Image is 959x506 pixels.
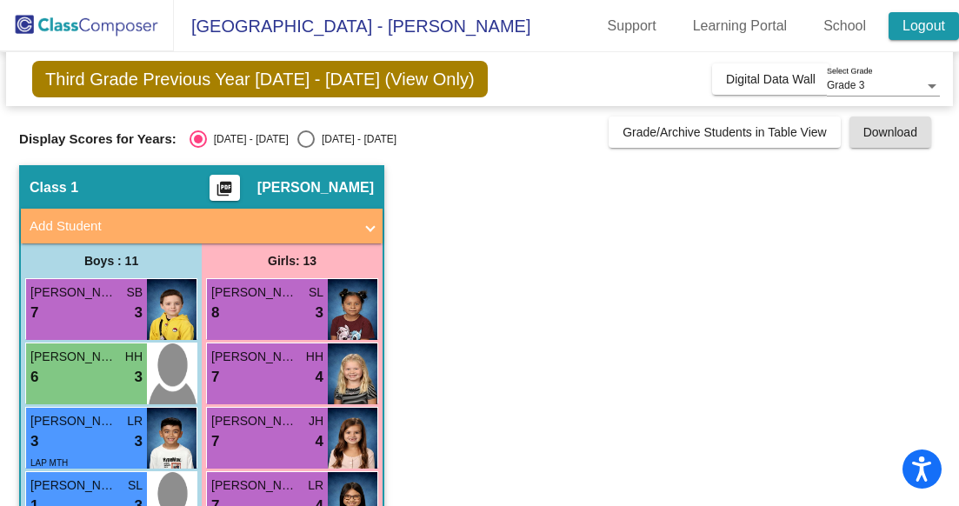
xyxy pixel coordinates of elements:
[309,283,323,302] span: SL
[211,430,219,453] span: 7
[726,72,816,86] span: Digital Data Wall
[125,348,143,366] span: HH
[214,180,235,204] mat-icon: picture_as_pdf
[211,348,298,366] span: [PERSON_NAME]
[257,179,374,196] span: [PERSON_NAME]
[827,79,864,91] span: Grade 3
[135,366,143,389] span: 3
[809,12,880,40] a: School
[211,283,298,302] span: [PERSON_NAME]
[211,412,298,430] span: [PERSON_NAME]
[21,243,202,278] div: Boys : 11
[316,302,323,324] span: 3
[30,476,117,495] span: [PERSON_NAME]
[712,63,829,95] button: Digital Data Wall
[306,348,323,366] span: HH
[30,348,117,366] span: [PERSON_NAME]
[19,131,176,147] span: Display Scores for Years:
[30,412,117,430] span: [PERSON_NAME]
[202,243,383,278] div: Girls: 13
[211,302,219,324] span: 8
[190,130,396,148] mat-radio-group: Select an option
[315,131,396,147] div: [DATE] - [DATE]
[594,12,670,40] a: Support
[128,476,143,495] span: SL
[679,12,802,40] a: Learning Portal
[211,366,219,389] span: 7
[316,430,323,453] span: 4
[126,283,143,302] span: SB
[207,131,289,147] div: [DATE] - [DATE]
[30,283,117,302] span: [PERSON_NAME]
[623,125,827,139] span: Grade/Archive Students in Table View
[211,476,298,495] span: [PERSON_NAME] [PERSON_NAME]
[316,366,323,389] span: 4
[309,412,323,430] span: JH
[889,12,959,40] a: Logout
[32,61,488,97] span: Third Grade Previous Year [DATE] - [DATE] (View Only)
[30,366,38,389] span: 6
[863,125,917,139] span: Download
[30,458,68,468] span: LAP MTH
[127,412,143,430] span: LR
[30,179,78,196] span: Class 1
[210,175,240,201] button: Print Students Details
[30,302,38,324] span: 7
[174,12,530,40] span: [GEOGRAPHIC_DATA] - [PERSON_NAME]
[609,117,841,148] button: Grade/Archive Students in Table View
[135,302,143,324] span: 3
[30,216,353,236] mat-panel-title: Add Student
[21,209,383,243] mat-expansion-panel-header: Add Student
[308,476,323,495] span: LR
[135,430,143,453] span: 3
[849,117,931,148] button: Download
[30,430,38,453] span: 3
